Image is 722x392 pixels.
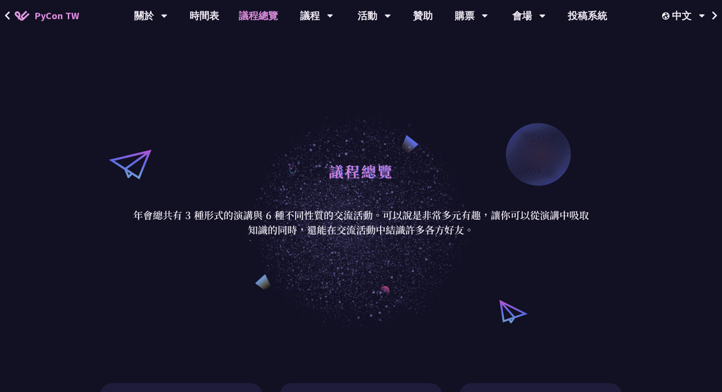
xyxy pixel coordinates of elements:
img: Home icon of PyCon TW 2025 [15,11,29,21]
img: Locale Icon [662,12,672,20]
a: PyCon TW [5,3,89,28]
h1: 議程總覽 [329,156,393,186]
span: PyCon TW [34,8,79,23]
p: 年會總共有 3 種形式的演講與 6 種不同性質的交流活動。可以說是非常多元有趣，讓你可以從演講中吸取知識的同時，還能在交流活動中結識許多各方好友。 [133,208,589,237]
